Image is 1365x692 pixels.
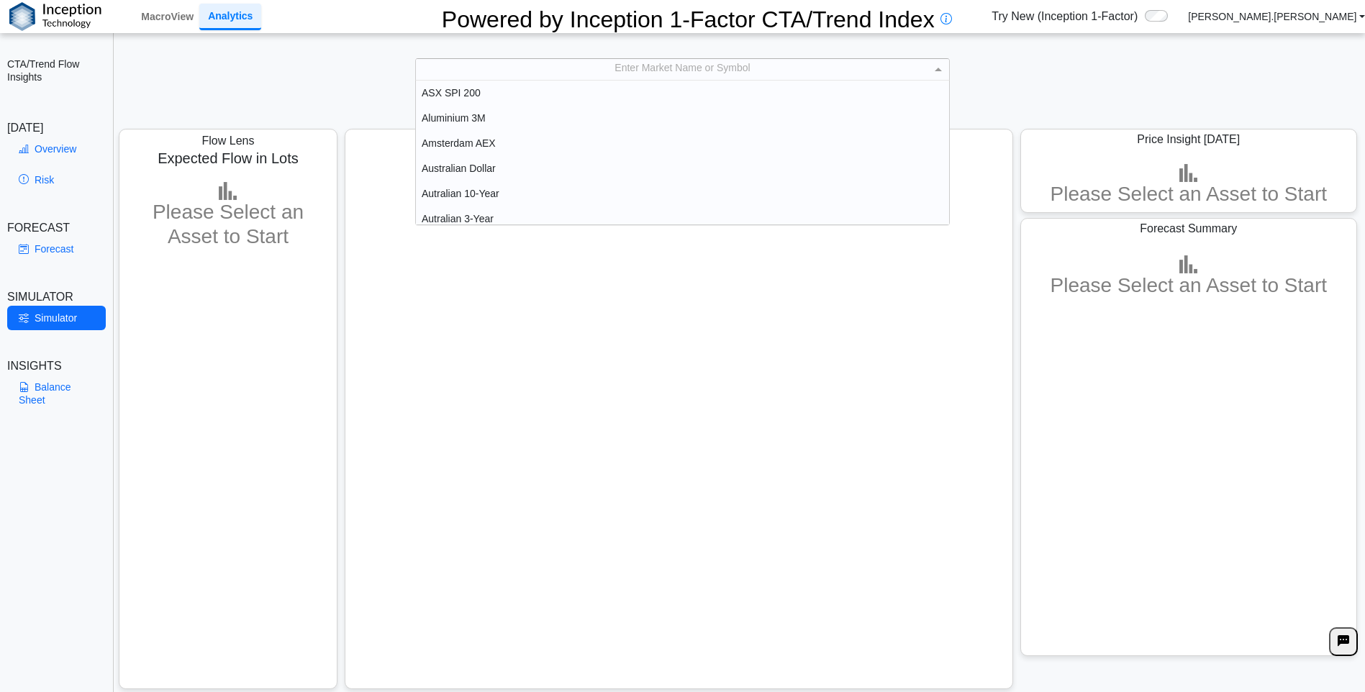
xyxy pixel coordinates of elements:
[132,200,324,248] h3: Please Select an Asset to Start
[1137,133,1240,145] span: Price Insight [DATE]
[1140,222,1237,235] span: Forecast Summary
[416,81,949,106] div: ASX SPI 200
[1179,255,1197,273] img: bar-chart.png
[7,288,106,306] div: SIMULATOR
[7,137,106,161] a: Overview
[7,219,106,237] div: FORECAST
[7,119,106,137] div: [DATE]
[416,106,949,131] div: Aluminium 3M
[416,81,949,224] div: grid
[7,358,106,375] div: INSIGHTS
[219,182,237,200] img: bar-chart.png
[7,168,106,192] a: Risk
[416,206,949,232] div: Autralian 3-Year
[199,4,261,30] a: Analytics
[416,131,949,156] div: Amsterdam AEX
[133,150,324,167] h5: Expected Flow in Lots
[416,156,949,181] div: Australian Dollar
[351,178,1006,203] h3: Please Select an Asset to Start
[1188,10,1365,23] a: [PERSON_NAME].[PERSON_NAME]
[7,306,106,330] a: Simulator
[416,181,949,206] div: Autralian 10-Year
[7,375,106,412] a: Balance Sheet
[7,237,106,261] a: Forecast
[1021,182,1356,206] h3: Please Select an Asset to Start
[1021,273,1356,298] h3: Please Select an Asset to Start
[202,135,255,147] span: Flow Lens
[992,8,1138,25] span: Try New (Inception 1-Factor)
[9,2,101,31] img: logo%20black.png
[135,4,199,29] a: MacroView
[1179,164,1197,182] img: bar-chart.png
[7,58,106,83] h2: CTA/Trend Flow Insights
[416,59,949,80] div: Enter Market Name or Symbol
